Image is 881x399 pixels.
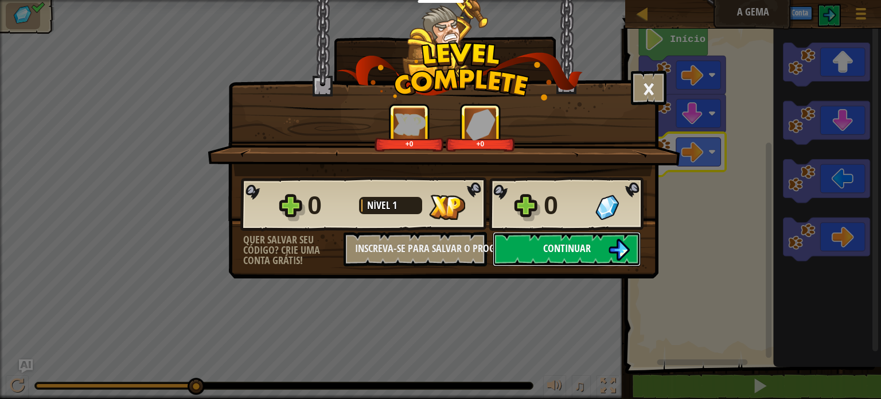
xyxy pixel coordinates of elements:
img: XP Ganho [393,113,426,135]
div: 0 [307,187,352,224]
button: Inscreva-se para salvar o progresso [344,232,487,266]
div: Quer salvar seu código? Crie uma conta grátis! [243,235,344,266]
button: × [631,71,666,105]
img: level_complete.png [337,42,583,100]
div: 0 [544,187,588,224]
span: Continuar [543,241,591,255]
button: Continuar [493,232,641,266]
span: Nível [367,198,392,212]
img: Gemas Ganhas [466,109,496,140]
span: 1 [392,198,397,212]
div: +0 [448,140,513,148]
div: +0 [377,140,442,148]
img: XP Ganho [429,195,465,220]
img: Gemas Ganhas [595,195,619,220]
img: Continuar [608,239,630,261]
